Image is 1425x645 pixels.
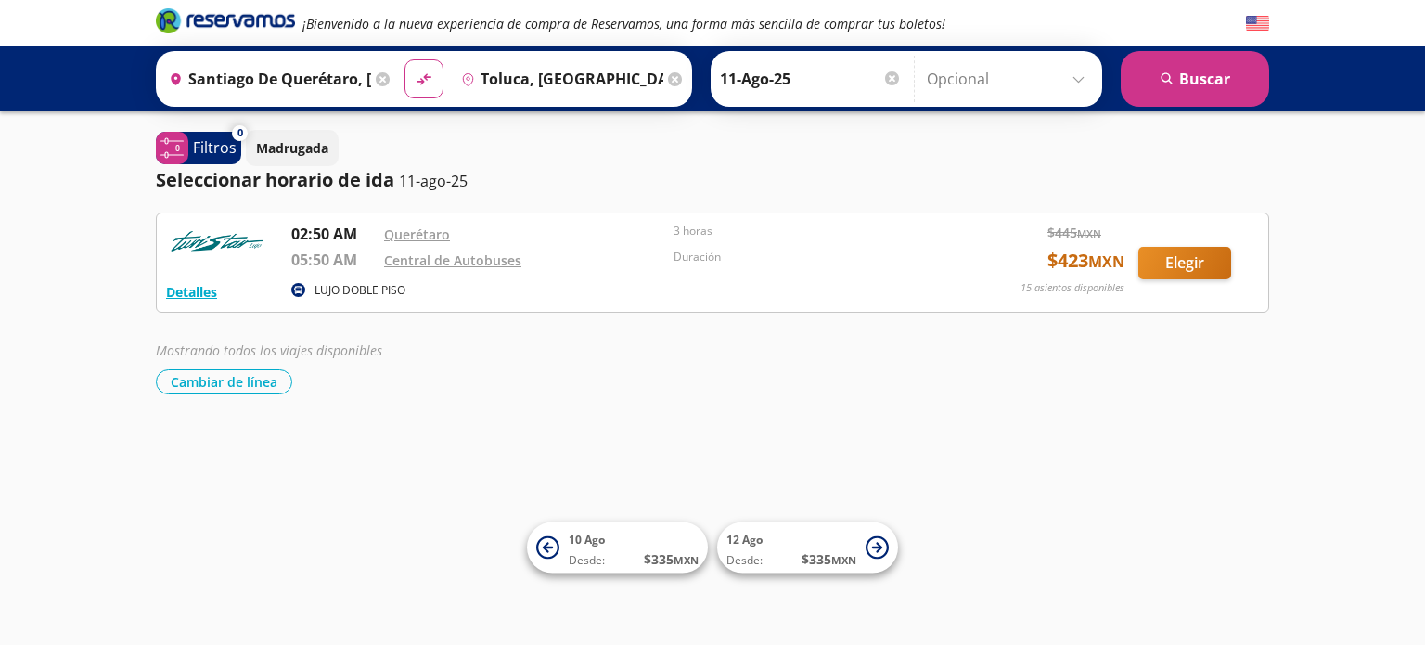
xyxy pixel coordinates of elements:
button: Madrugada [246,130,339,166]
button: Buscar [1121,51,1269,107]
span: $ 423 [1047,247,1124,275]
small: MXN [674,553,699,567]
button: 10 AgoDesde:$335MXN [527,522,708,574]
small: MXN [831,553,856,567]
button: Elegir [1138,247,1231,279]
button: 12 AgoDesde:$335MXN [717,522,898,574]
p: 3 horas [674,223,954,239]
p: 11-ago-25 [399,170,468,192]
small: MXN [1077,226,1101,240]
button: Cambiar de línea [156,369,292,394]
button: Detalles [166,282,217,302]
button: English [1246,12,1269,35]
span: 0 [237,125,243,141]
input: Buscar Destino [454,56,663,102]
em: ¡Bienvenido a la nueva experiencia de compra de Reservamos, una forma más sencilla de comprar tus... [302,15,945,32]
a: Central de Autobuses [384,252,521,269]
span: $ 335 [802,549,856,569]
small: MXN [1088,252,1124,272]
span: $ 445 [1047,223,1101,242]
span: $ 335 [644,549,699,569]
i: Brand Logo [156,6,295,34]
span: Desde: [726,552,763,569]
p: Seleccionar horario de ida [156,166,394,194]
button: 0Filtros [156,132,241,164]
em: Mostrando todos los viajes disponibles [156,342,382,359]
p: Madrugada [256,138,328,158]
span: 12 Ago [726,532,763,548]
img: RESERVAMOS [166,223,268,260]
a: Querétaro [384,226,450,243]
p: 15 asientos disponibles [1021,280,1124,296]
p: Duración [674,249,954,265]
input: Elegir Fecha [720,56,902,102]
span: Desde: [569,552,605,569]
input: Buscar Origen [161,56,371,102]
p: 02:50 AM [291,223,375,245]
a: Brand Logo [156,6,295,40]
span: 10 Ago [569,532,605,548]
p: 05:50 AM [291,249,375,271]
input: Opcional [927,56,1093,102]
p: LUJO DOBLE PISO [315,282,405,299]
p: Filtros [193,136,237,159]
